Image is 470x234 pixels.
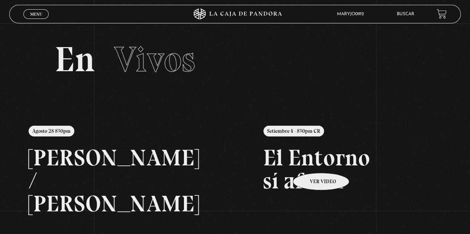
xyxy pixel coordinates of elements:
[55,42,416,77] h2: En
[27,18,45,23] span: Cerrar
[114,38,195,80] span: Vivos
[333,12,372,16] span: maryjo0912
[437,9,447,19] a: View your shopping cart
[30,12,42,16] span: Menu
[397,12,414,16] a: Buscar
